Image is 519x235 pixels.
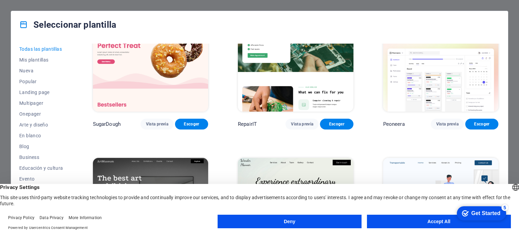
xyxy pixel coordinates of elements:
button: Blog [19,141,63,152]
span: Vista previa [291,121,313,127]
button: Nueva [19,65,63,76]
button: Evento [19,173,63,184]
button: Todas las plantillas [19,44,63,54]
button: Vista previa [431,119,464,130]
span: Vista previa [436,121,459,127]
div: 5 [50,1,57,8]
span: Blog [19,144,63,149]
span: Multipager [19,100,63,106]
img: Peoneera [383,5,498,112]
span: Evento [19,176,63,182]
button: Onepager [19,109,63,119]
span: Landing page [19,90,63,95]
div: Get Started 5 items remaining, 0% complete [5,3,55,18]
span: Vista previa [146,121,168,127]
img: RepairIT [238,5,353,112]
button: Escoger [320,119,353,130]
span: Educación y cultura [19,165,63,171]
p: RepairIT [238,121,257,127]
span: Arte y diseño [19,122,63,127]
button: Educación y cultura [19,163,63,173]
img: SugarDough [93,5,208,112]
span: En blanco [19,133,63,138]
button: Escoger [465,119,498,130]
button: Popular [19,76,63,87]
div: Get Started [20,7,49,14]
button: Escoger [175,119,208,130]
button: Landing page [19,87,63,98]
button: Vista previa [286,119,319,130]
span: Todas las plantillas [19,46,63,52]
button: Business [19,152,63,163]
span: Escoger [471,121,493,127]
span: Popular [19,79,63,84]
button: Multipager [19,98,63,109]
h4: Seleccionar plantilla [19,19,116,30]
p: SugarDough [93,121,121,127]
button: En blanco [19,130,63,141]
span: Nueva [19,68,63,73]
span: Escoger [325,121,348,127]
button: Arte y diseño [19,119,63,130]
span: Escoger [180,121,203,127]
span: Mis plantillas [19,57,63,63]
button: Mis plantillas [19,54,63,65]
button: Vista previa [141,119,174,130]
span: Business [19,155,63,160]
p: Peoneera [383,121,405,127]
span: Onepager [19,111,63,117]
